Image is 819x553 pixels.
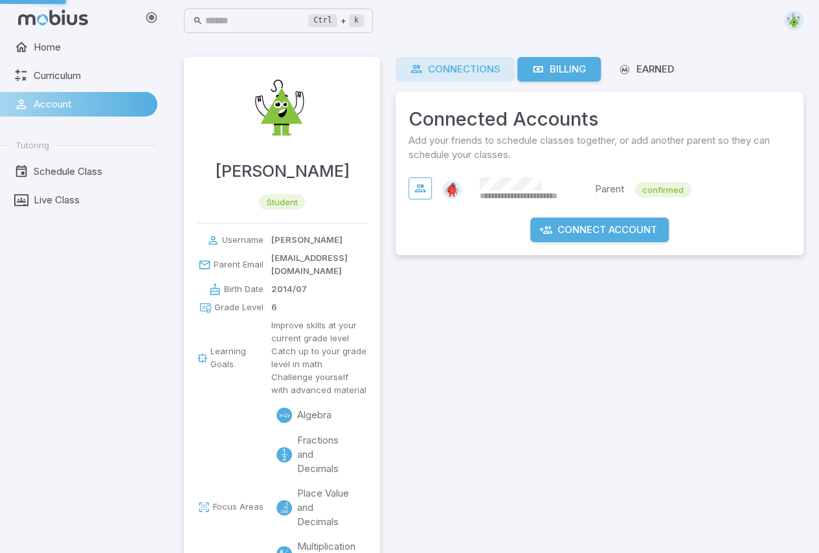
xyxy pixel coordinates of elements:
[410,62,500,76] div: Connections
[276,407,292,423] div: Algebra
[16,139,49,151] span: Tutoring
[271,345,367,371] p: Catch up to your grade level in math
[595,182,624,198] p: Parent
[214,158,349,184] h4: [PERSON_NAME]
[530,218,669,242] button: Connect Account
[34,97,148,111] span: Account
[271,301,277,314] p: 6
[349,14,364,27] kbd: k
[308,14,337,27] kbd: Ctrl
[213,501,264,513] p: Focus Areas
[271,319,367,345] p: Improve skills at your current grade level
[34,193,148,207] span: Live Class
[532,62,587,76] div: Billing
[634,183,691,196] span: confirmed
[224,283,264,296] p: Birth Date
[271,283,307,296] p: 2014/07
[297,433,357,476] p: Fractions and Decimals
[258,196,305,209] span: student
[308,13,364,28] div: +
[214,258,264,271] p: Parent Email
[409,177,432,199] button: View Connection
[276,500,292,515] div: Place Value
[271,371,367,397] p: Challenge yourself with advanced material
[34,40,148,54] span: Home
[276,447,292,462] div: Fractions/Decimals
[210,345,263,371] p: Learning Goals
[214,301,264,314] p: Grade Level
[271,234,342,247] p: [PERSON_NAME]
[442,180,462,199] img: circle.svg
[409,133,791,162] span: Add your friends to schedule classes together, or add another parent so they can schedule your cl...
[34,69,148,83] span: Curriculum
[297,408,331,422] p: Algebra
[784,11,803,30] img: triangle.svg
[409,105,791,133] span: Connected Accounts
[243,70,320,148] img: hussein
[618,62,674,76] div: Earned
[222,234,264,247] p: Username
[297,486,357,529] p: Place Value and Decimals
[271,252,367,278] p: [EMAIL_ADDRESS][DOMAIN_NAME]
[34,164,148,179] span: Schedule Class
